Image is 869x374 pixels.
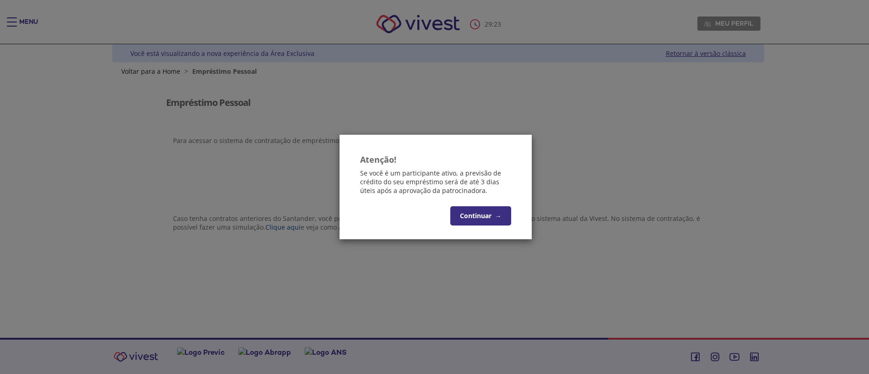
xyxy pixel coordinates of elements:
p: Se você é um participante ativo, a previsão de crédito do seu empréstimo será de até 3 dias úteis... [360,169,511,195]
section: <span lang="pt-BR" dir="ltr">Visualizador do Conteúdo da Web</span> 1 [166,199,710,252]
span: → [495,211,502,220]
strong: Atenção! [360,154,396,165]
div: Vivest [105,44,764,338]
button: Continuar→ [450,206,511,225]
